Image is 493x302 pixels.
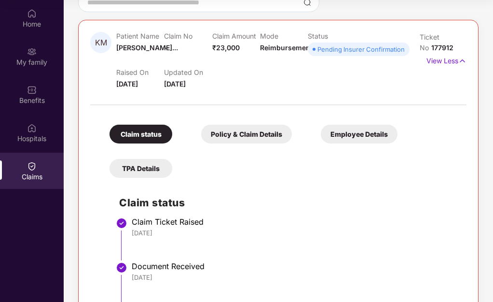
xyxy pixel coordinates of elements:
p: Raised On [116,68,164,76]
p: Updated On [164,68,212,76]
div: Employee Details [321,125,397,144]
img: svg+xml;base64,PHN2ZyBpZD0iSG9zcGl0YWxzIiB4bWxucz0iaHR0cDovL3d3dy53My5vcmcvMjAwMC9zdmciIHdpZHRoPS... [27,123,37,133]
div: [DATE] [132,229,457,237]
h2: Claim status [119,195,457,211]
p: Status [308,32,356,40]
img: svg+xml;base64,PHN2ZyBpZD0iSG9tZSIgeG1sbnM9Imh0dHA6Ly93d3cudzMub3JnLzIwMDAvc3ZnIiB3aWR0aD0iMjAiIG... [27,9,37,18]
img: svg+xml;base64,PHN2ZyB3aWR0aD0iMjAiIGhlaWdodD0iMjAiIHZpZXdCb3g9IjAgMCAyMCAyMCIgZmlsbD0ibm9uZSIgeG... [27,47,37,57]
span: [DATE] [116,80,138,88]
div: TPA Details [110,159,172,178]
span: Reimbursement [260,43,313,52]
span: [PERSON_NAME]... [116,43,178,52]
p: Claim Amount [212,32,260,40]
div: Document Received [132,261,457,271]
div: Policy & Claim Details [201,125,292,144]
div: Claim status [110,125,172,144]
span: ₹23,000 [212,43,240,52]
span: 177912 [431,43,453,52]
img: svg+xml;base64,PHN2ZyB4bWxucz0iaHR0cDovL3d3dy53My5vcmcvMjAwMC9zdmciIHdpZHRoPSIxNyIgaGVpZ2h0PSIxNy... [458,56,466,66]
p: View Less [426,53,466,66]
img: svg+xml;base64,PHN2ZyBpZD0iQ2xhaW0iIHhtbG5zPSJodHRwOi8vd3d3LnczLm9yZy8yMDAwL3N2ZyIgd2lkdGg9IjIwIi... [27,161,37,171]
img: svg+xml;base64,PHN2ZyBpZD0iU3RlcC1Eb25lLTMyeDMyIiB4bWxucz0iaHR0cDovL3d3dy53My5vcmcvMjAwMC9zdmciIH... [116,217,127,229]
p: Patient Name [116,32,164,40]
div: Pending Insurer Confirmation [317,44,405,54]
div: [DATE] [132,273,457,282]
p: Claim No [164,32,212,40]
span: [DATE] [164,80,186,88]
span: Ticket No [420,33,439,52]
span: - [164,43,167,52]
p: Mode [260,32,308,40]
span: KM [95,39,107,47]
img: svg+xml;base64,PHN2ZyBpZD0iQmVuZWZpdHMiIHhtbG5zPSJodHRwOi8vd3d3LnczLm9yZy8yMDAwL3N2ZyIgd2lkdGg9Ij... [27,85,37,95]
div: Claim Ticket Raised [132,217,457,227]
img: svg+xml;base64,PHN2ZyBpZD0iU3RlcC1Eb25lLTMyeDMyIiB4bWxucz0iaHR0cDovL3d3dy53My5vcmcvMjAwMC9zdmciIH... [116,262,127,273]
